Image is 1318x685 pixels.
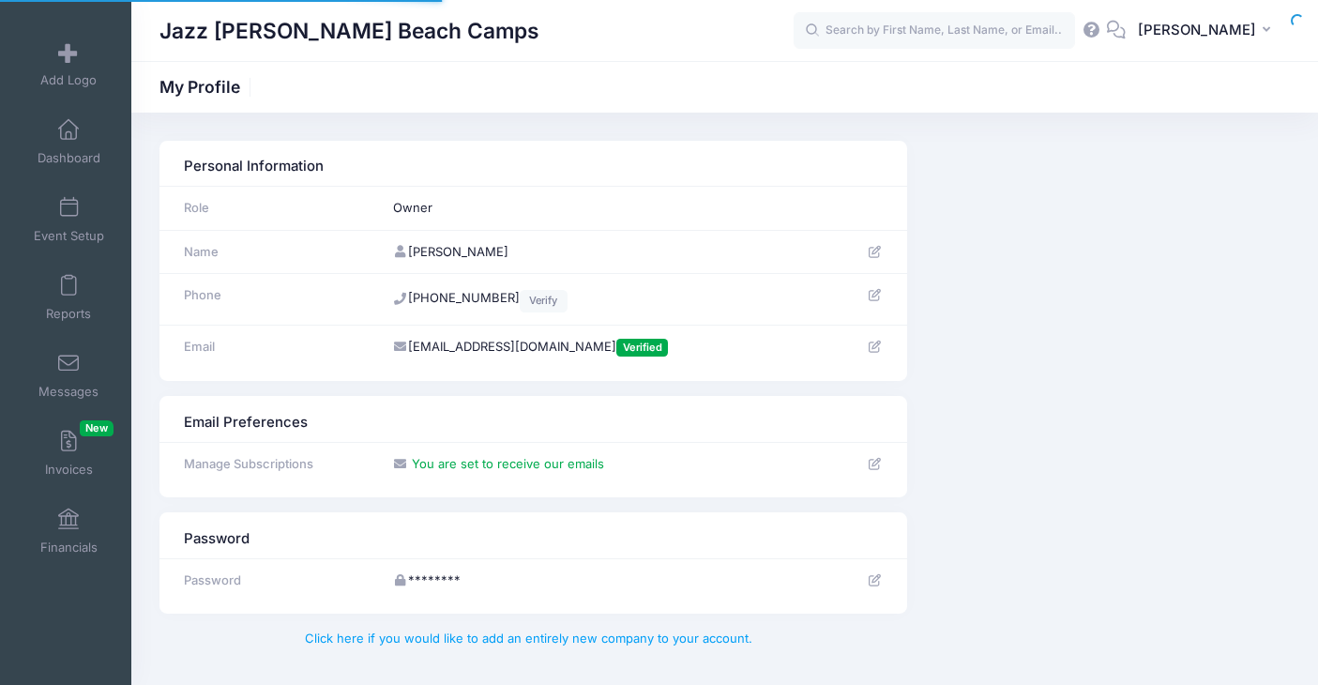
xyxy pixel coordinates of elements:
[159,9,539,53] h1: Jazz [PERSON_NAME] Beach Camps
[24,265,114,330] a: Reports
[174,199,374,218] div: Role
[412,456,604,471] span: You are set to receive our emails
[1138,20,1256,40] span: [PERSON_NAME]
[174,571,374,590] div: Password
[24,420,114,486] a: InvoicesNew
[24,109,114,175] a: Dashboard
[616,339,668,357] span: Verified
[1126,9,1290,53] button: [PERSON_NAME]
[384,187,832,231] td: Owner
[46,306,91,322] span: Reports
[384,274,832,325] td: [PHONE_NUMBER]
[174,150,891,177] div: Personal Information
[24,342,114,408] a: Messages
[520,290,568,312] a: Verify
[40,540,98,556] span: Financials
[45,462,93,478] span: Invoices
[384,325,832,369] td: [EMAIL_ADDRESS][DOMAIN_NAME]
[40,72,97,88] span: Add Logo
[159,77,256,97] h1: My Profile
[174,522,891,549] div: Password
[38,384,98,400] span: Messages
[174,286,374,305] div: Phone
[174,243,374,262] div: Name
[38,150,100,166] span: Dashboard
[174,455,374,474] div: Manage Subscriptions
[24,31,114,97] a: Add Logo
[305,631,752,646] a: Click here if you would like to add an entirely new company to your account.
[794,12,1075,50] input: Search by First Name, Last Name, or Email...
[24,187,114,252] a: Event Setup
[80,420,114,436] span: New
[24,498,114,564] a: Financials
[34,228,104,244] span: Event Setup
[174,405,891,433] div: Email Preferences
[384,230,832,274] td: [PERSON_NAME]
[174,338,374,357] div: Email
